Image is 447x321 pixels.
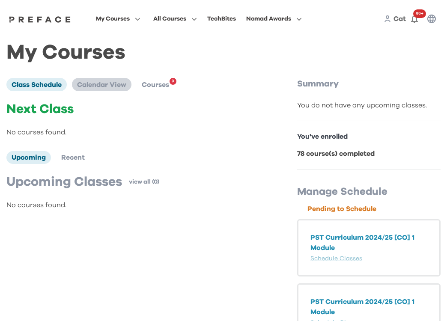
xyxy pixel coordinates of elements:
[129,178,159,186] a: view all (0)
[6,127,275,137] p: No courses found.
[172,76,174,86] span: 3
[310,232,427,253] p: PST Curriculum 2024/25 [CO] 1 Module
[297,78,441,90] p: Summary
[77,81,126,88] span: Calendar View
[310,256,362,262] a: Schedule Classes
[151,13,200,24] button: All Courses
[297,100,441,110] div: You do not have any upcoming classes.
[12,154,46,161] span: Upcoming
[6,48,441,57] h1: My Courses
[244,13,304,24] button: Nomad Awards
[393,14,406,24] a: Cat
[12,81,62,88] span: Class Schedule
[6,101,275,117] p: Next Class
[207,14,236,24] div: TechBites
[7,16,73,23] img: Preface Logo
[246,14,291,24] span: Nomad Awards
[297,150,375,157] b: 78 course(s) completed
[297,185,441,199] p: Manage Schedule
[93,13,143,24] button: My Courses
[6,174,122,190] p: Upcoming Classes
[297,131,441,142] p: You've enrolled
[310,297,427,317] p: PST Curriculum 2024/25 [CO] 1 Module
[406,10,423,27] button: 99+
[393,15,406,22] span: Cat
[6,200,275,210] p: No courses found.
[413,9,426,18] span: 99+
[142,81,169,88] span: Courses
[7,15,73,22] a: Preface Logo
[96,14,130,24] span: My Courses
[153,14,186,24] span: All Courses
[61,154,85,161] span: Recent
[307,204,441,214] p: Pending to Schedule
